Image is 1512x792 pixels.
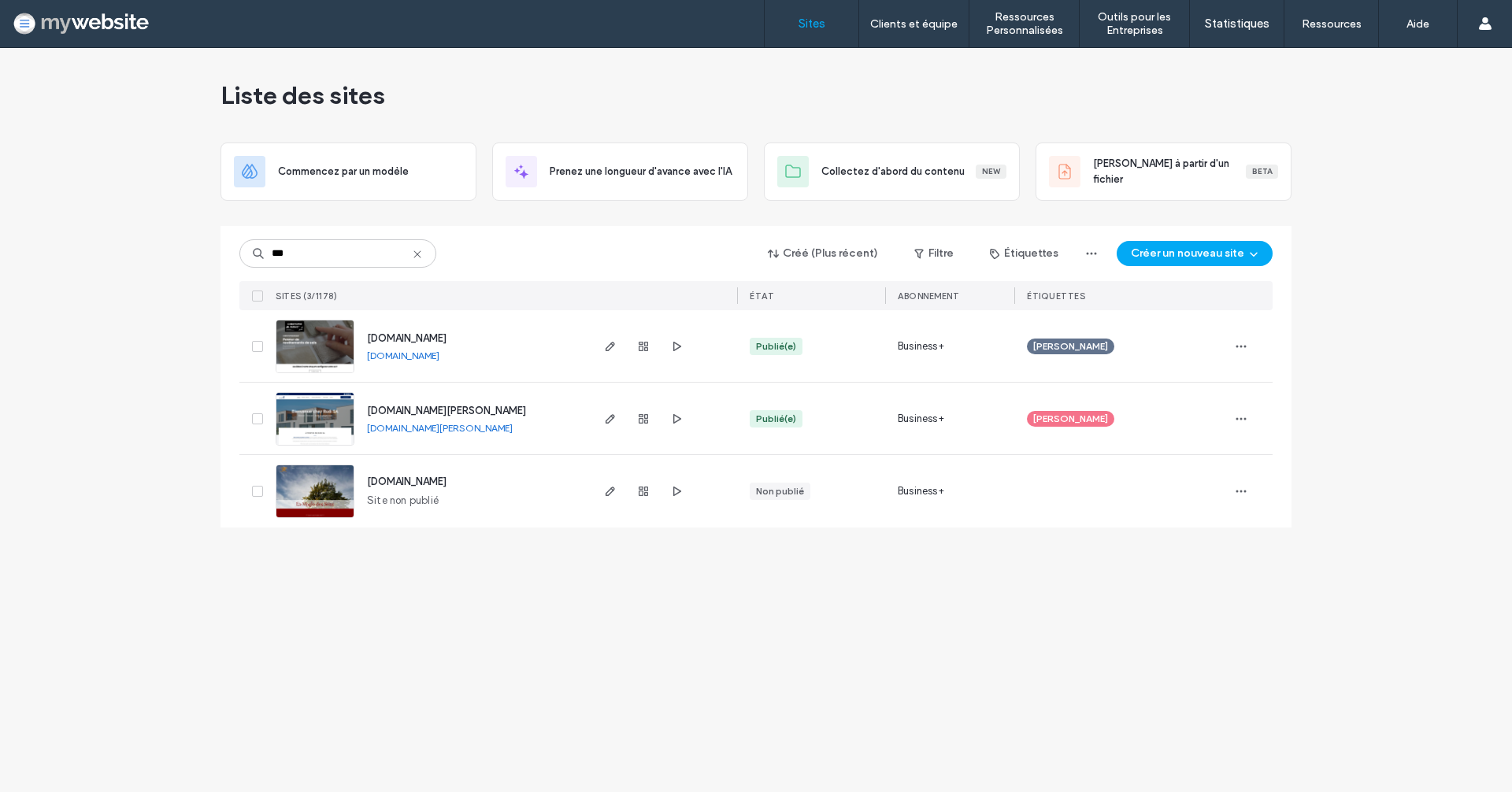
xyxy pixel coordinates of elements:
[898,291,959,302] span: Abonnement
[756,484,804,498] div: Non publié
[36,11,68,25] span: Aide
[1080,10,1189,37] label: Outils pour les Entreprises
[898,411,944,427] span: Business+
[367,332,447,344] a: [DOMAIN_NAME]
[1033,412,1108,426] span: [PERSON_NAME]
[976,241,1073,266] button: Étiquettes
[367,405,526,416] a: [DOMAIN_NAME][PERSON_NAME]
[756,339,796,353] div: Publié(e)
[754,241,892,266] button: Créé (Plus récent)
[276,291,337,302] span: SITES (3/1178)
[870,17,958,31] label: Clients et équipe
[764,142,1020,201] div: Collectez d'abord du contenuNew
[799,17,825,31] label: Sites
[898,483,944,499] span: Business+
[898,339,944,354] span: Business+
[969,10,1079,37] label: Ressources Personnalisées
[1036,142,1291,201] div: [PERSON_NAME] à partir d'un fichierBeta
[1027,291,1085,302] span: ÉTIQUETTES
[278,164,409,179] span: Commencez par un modèle
[1117,241,1273,266] button: Créer un nouveau site
[367,422,513,434] a: [DOMAIN_NAME][PERSON_NAME]
[750,291,774,302] span: ÉTAT
[756,412,796,426] div: Publié(e)
[550,164,732,179] span: Prenez une longueur d'avance avec l'IA
[821,164,965,179] span: Collectez d'abord du contenu
[492,142,748,201] div: Prenez une longueur d'avance avec l'IA
[1205,17,1269,31] label: Statistiques
[367,476,447,487] a: [DOMAIN_NAME]
[899,241,969,266] button: Filtre
[1406,17,1429,31] label: Aide
[976,165,1006,179] div: New
[220,142,476,201] div: Commencez par un modèle
[1093,156,1246,187] span: [PERSON_NAME] à partir d'un fichier
[220,80,385,111] span: Liste des sites
[1246,165,1278,179] div: Beta
[367,350,439,361] a: [DOMAIN_NAME]
[1033,339,1108,353] span: [PERSON_NAME]
[367,493,439,509] span: Site non publié
[1302,17,1362,31] label: Ressources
